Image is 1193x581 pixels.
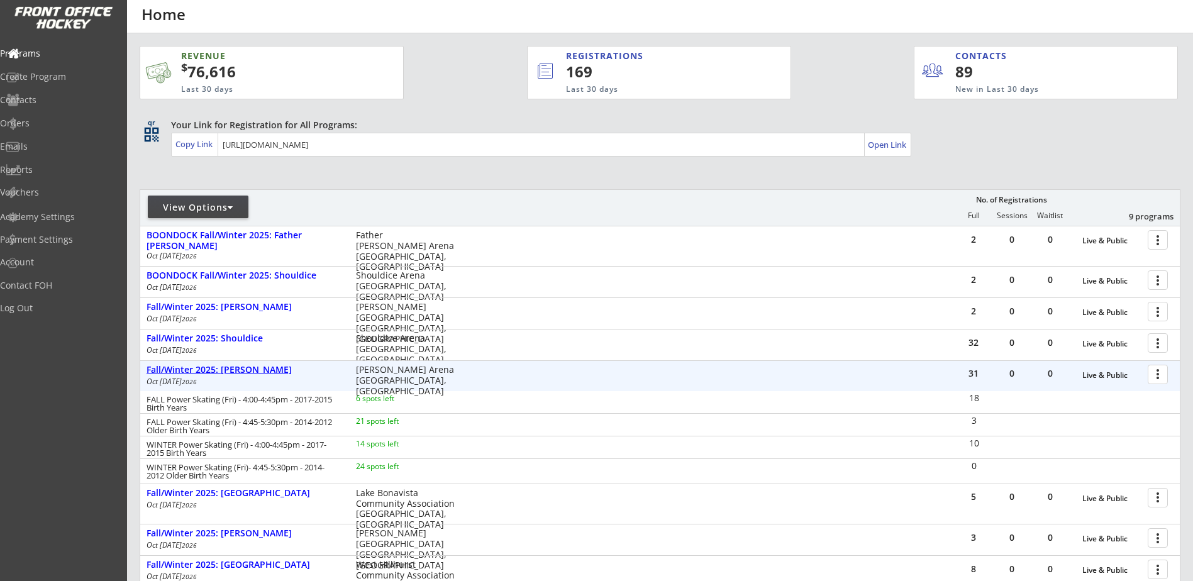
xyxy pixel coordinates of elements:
[182,314,197,323] em: 2026
[993,369,1031,378] div: 0
[147,252,339,260] div: Oct [DATE]
[1148,488,1168,507] button: more_vert
[147,488,343,499] div: Fall/Winter 2025: [GEOGRAPHIC_DATA]
[972,196,1050,204] div: No. of Registrations
[147,284,339,291] div: Oct [DATE]
[955,61,1033,82] div: 89
[1031,492,1069,501] div: 0
[955,533,992,542] div: 3
[147,346,339,354] div: Oct [DATE]
[1031,211,1068,220] div: Waitlist
[955,492,992,501] div: 5
[147,541,339,549] div: Oct [DATE]
[1082,534,1141,543] div: Live & Public
[181,50,342,62] div: REVENUE
[993,275,1031,284] div: 0
[148,201,248,214] div: View Options
[142,125,161,144] button: qr_code
[1148,270,1168,290] button: more_vert
[955,211,992,220] div: Full
[993,533,1031,542] div: 0
[566,84,739,95] div: Last 30 days
[356,365,455,396] div: [PERSON_NAME] Arena [GEOGRAPHIC_DATA], [GEOGRAPHIC_DATA]
[1082,340,1141,348] div: Live & Public
[182,501,197,509] em: 2026
[147,573,339,580] div: Oct [DATE]
[955,275,992,284] div: 2
[955,50,1013,62] div: CONTACTS
[1082,371,1141,380] div: Live & Public
[955,462,992,470] div: 0
[356,230,455,272] div: Father [PERSON_NAME] Arena [GEOGRAPHIC_DATA], [GEOGRAPHIC_DATA]
[182,252,197,260] em: 2026
[1148,302,1168,321] button: more_vert
[1108,211,1174,222] div: 9 programs
[147,378,339,385] div: Oct [DATE]
[147,230,343,252] div: BOONDOCK Fall/Winter 2025: Father [PERSON_NAME]
[147,528,343,539] div: Fall/Winter 2025: [PERSON_NAME]
[993,235,1031,244] div: 0
[147,315,339,323] div: Oct [DATE]
[356,270,455,302] div: Shouldice Arena [GEOGRAPHIC_DATA], [GEOGRAPHIC_DATA]
[1148,230,1168,250] button: more_vert
[1148,560,1168,579] button: more_vert
[147,365,343,375] div: Fall/Winter 2025: [PERSON_NAME]
[181,60,187,75] sup: $
[171,119,1141,131] div: Your Link for Registration for All Programs:
[147,560,343,570] div: Fall/Winter 2025: [GEOGRAPHIC_DATA]
[182,283,197,292] em: 2026
[566,61,748,82] div: 169
[955,84,1119,95] div: New in Last 30 days
[181,61,363,82] div: 76,616
[356,528,455,570] div: [PERSON_NAME][GEOGRAPHIC_DATA] [GEOGRAPHIC_DATA], [GEOGRAPHIC_DATA]
[1082,494,1141,503] div: Live & Public
[182,572,197,581] em: 2026
[955,439,992,448] div: 10
[993,307,1031,316] div: 0
[1031,565,1069,573] div: 0
[182,541,197,550] em: 2026
[1082,277,1141,285] div: Live & Public
[955,394,992,402] div: 18
[955,416,992,425] div: 3
[1148,365,1168,384] button: more_vert
[955,338,992,347] div: 32
[955,307,992,316] div: 2
[175,138,215,150] div: Copy Link
[147,333,343,344] div: Fall/Winter 2025: Shouldice
[1031,338,1069,347] div: 0
[993,211,1031,220] div: Sessions
[356,302,455,344] div: [PERSON_NAME][GEOGRAPHIC_DATA] [GEOGRAPHIC_DATA], [GEOGRAPHIC_DATA]
[1031,235,1069,244] div: 0
[1148,333,1168,353] button: more_vert
[147,302,343,313] div: Fall/Winter 2025: [PERSON_NAME]
[955,369,992,378] div: 31
[1031,369,1069,378] div: 0
[1148,528,1168,548] button: more_vert
[356,463,437,470] div: 24 spots left
[993,565,1031,573] div: 0
[181,84,342,95] div: Last 30 days
[147,463,339,480] div: WINTER Power Skating (Fri)- 4:45-5:30pm - 2014-2012 Older Birth Years
[955,565,992,573] div: 8
[1082,566,1141,575] div: Live & Public
[147,501,339,509] div: Oct [DATE]
[1031,307,1069,316] div: 0
[1031,275,1069,284] div: 0
[147,418,339,434] div: FALL Power Skating (Fri) - 4:45-5:30pm - 2014-2012 Older Birth Years
[147,441,339,457] div: WINTER Power Skating (Fri) - 4:00-4:45pm - 2017-2015 Birth Years
[356,418,437,425] div: 21 spots left
[993,338,1031,347] div: 0
[147,270,343,281] div: BOONDOCK Fall/Winter 2025: Shouldice
[566,50,732,62] div: REGISTRATIONS
[1082,308,1141,317] div: Live & Public
[356,440,437,448] div: 14 spots left
[993,492,1031,501] div: 0
[955,235,992,244] div: 2
[182,346,197,355] em: 2026
[356,333,455,365] div: Shouldice Arena [GEOGRAPHIC_DATA], [GEOGRAPHIC_DATA]
[356,395,437,402] div: 6 spots left
[356,488,455,530] div: Lake Bonavista Community Association [GEOGRAPHIC_DATA], [GEOGRAPHIC_DATA]
[147,396,339,412] div: FALL Power Skating (Fri) - 4:00-4:45pm - 2017-2015 Birth Years
[143,119,158,127] div: qr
